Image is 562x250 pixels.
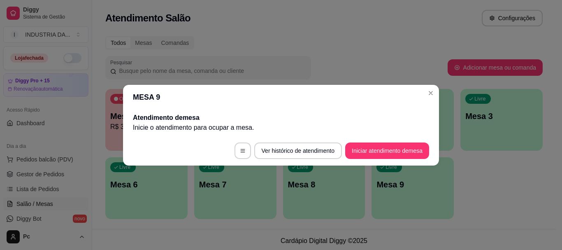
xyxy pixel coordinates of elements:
p: Inicie o atendimento para ocupar a mesa . [133,123,429,133]
header: MESA 9 [123,85,439,110]
button: Ver histórico de atendimento [254,143,342,159]
h2: Atendimento de mesa [133,113,429,123]
button: Close [424,86,437,100]
button: Iniciar atendimento demesa [345,143,429,159]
